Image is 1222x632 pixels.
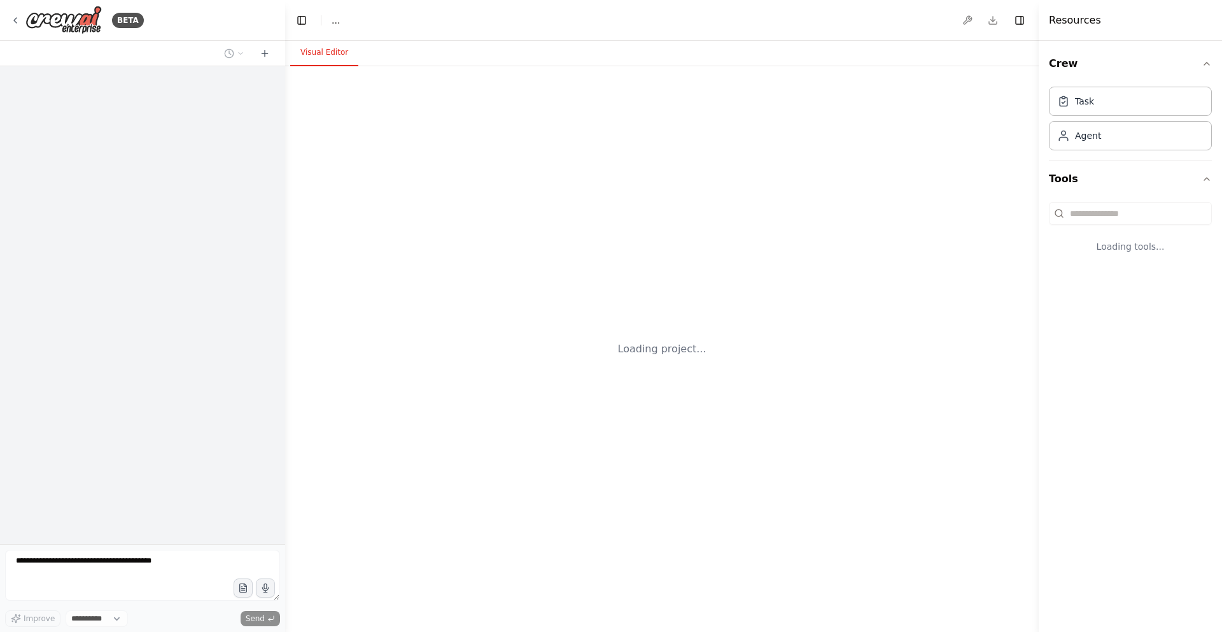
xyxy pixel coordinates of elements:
h4: Resources [1049,13,1101,28]
button: Upload files [234,578,253,598]
div: Agent [1075,129,1101,142]
button: Visual Editor [290,39,358,66]
button: Hide left sidebar [293,11,311,29]
button: Send [241,611,280,626]
div: Tools [1049,197,1212,273]
button: Crew [1049,46,1212,82]
button: Tools [1049,161,1212,197]
div: Loading tools... [1049,230,1212,263]
nav: breadcrumb [332,14,340,27]
span: Send [246,614,265,624]
button: Improve [5,610,60,627]
button: Start a new chat [255,46,275,61]
div: BETA [112,13,144,28]
button: Switch to previous chat [219,46,249,61]
div: Crew [1049,82,1212,161]
span: Improve [24,614,55,624]
button: Hide right sidebar [1011,11,1029,29]
img: Logo [25,6,102,34]
div: Task [1075,95,1094,108]
span: ... [332,14,340,27]
div: Loading project... [618,341,706,357]
button: Click to speak your automation idea [256,578,275,598]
